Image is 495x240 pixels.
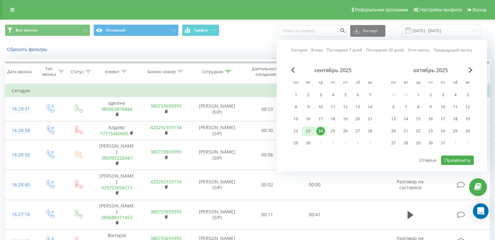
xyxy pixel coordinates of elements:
[244,140,291,170] td: 00:06
[366,103,374,111] div: 14
[292,103,300,111] div: 8
[101,184,132,191] a: 420722654213
[290,67,376,73] div: сентябрь 2025
[426,115,435,123] div: 16
[292,115,300,123] div: 15
[355,7,408,12] span: Реферальная программа
[191,97,244,121] td: [PERSON_NAME] (SIP)
[12,208,29,221] div: 16:27:16
[93,24,179,36] button: Основной
[451,127,460,135] div: 25
[12,179,29,191] div: 16:28:45
[328,78,338,88] abbr: четверг
[329,127,337,135] div: 25
[92,121,141,140] td: Алдияр
[413,78,423,88] abbr: среда
[402,127,410,135] div: 21
[304,103,312,111] div: 9
[463,78,473,88] abbr: воскресенье
[364,114,376,124] div: вс 21 сент. 2025 г.
[244,121,291,140] td: 00:30
[416,155,440,165] button: Отмена
[401,78,411,88] abbr: вторник
[449,126,461,136] div: сб 25 окт. 2025 г.
[400,102,412,112] div: вт 7 окт. 2025 г.
[387,138,400,148] div: пн 27 окт. 2025 г.
[101,106,132,112] a: 380955878884
[397,179,424,191] span: Разговор не состоялся
[304,127,312,135] div: 23
[316,115,325,123] div: 17
[402,139,410,147] div: 28
[311,47,323,53] a: Вчера
[463,127,472,135] div: 26
[291,78,301,88] abbr: понедельник
[414,127,422,135] div: 22
[327,90,339,100] div: чт 4 сент. 2025 г.
[426,78,435,88] abbr: четверг
[414,115,422,123] div: 15
[92,170,141,200] td: [PERSON_NAME]
[150,208,182,215] a: 380733693993
[304,91,312,99] div: 2
[473,203,488,219] div: Open Intercom Messenger
[290,138,302,148] div: пн 29 сент. 2025 г.
[329,103,337,111] div: 11
[302,138,314,148] div: вт 30 сент. 2025 г.
[291,200,338,230] td: 00:41
[353,115,362,123] div: 20
[351,102,364,112] div: сб 13 сент. 2025 г.
[92,140,141,170] td: [PERSON_NAME]
[412,102,424,112] div: ср 8 окт. 2025 г.
[461,102,474,112] div: вс 12 окт. 2025 г.
[302,102,314,112] div: вт 9 сент. 2025 г.
[461,126,474,136] div: вс 26 окт. 2025 г.
[341,115,350,123] div: 19
[292,91,300,99] div: 1
[433,47,472,53] a: Предыдущий месяц
[353,91,362,99] div: 6
[439,139,447,147] div: 31
[290,90,302,100] div: пн 1 сент. 2025 г.
[5,84,490,97] td: Сегодня
[389,78,398,88] abbr: понедельник
[426,139,435,147] div: 30
[461,90,474,100] div: вс 5 окт. 2025 г.
[314,90,327,100] div: ср 3 сент. 2025 г.
[16,28,37,33] span: Все звонки
[341,127,350,135] div: 26
[419,7,462,12] span: Настройки профиля
[439,115,447,123] div: 17
[290,126,302,136] div: пн 22 сент. 2025 г.
[191,121,244,140] td: [PERSON_NAME] (SIP)
[389,139,398,147] div: 27
[191,200,244,230] td: [PERSON_NAME] (SIP)
[329,91,337,99] div: 4
[408,47,430,53] a: Этот месяц
[327,126,339,136] div: чт 25 сент. 2025 г.
[438,78,448,88] abbr: пятница
[327,114,339,124] div: чт 18 сент. 2025 г.
[365,78,375,88] abbr: воскресенье
[150,179,182,185] a: 420292333134
[389,103,398,111] div: 6
[92,97,141,121] td: аделіна
[387,67,474,73] div: октябрь 2025
[244,170,291,200] td: 00:02
[439,103,447,111] div: 10
[366,91,374,99] div: 7
[150,149,182,155] a: 380733693993
[400,114,412,124] div: вт 14 окт. 2025 г.
[150,124,182,130] a: 420292333134
[451,91,460,99] div: 4
[463,115,472,123] div: 19
[424,138,437,148] div: чт 30 окт. 2025 г.
[414,91,422,99] div: 1
[437,90,449,100] div: пт 3 окт. 2025 г.
[150,103,182,109] a: 380733693993
[316,103,325,111] div: 10
[366,127,374,135] div: 28
[473,7,486,12] span: Выход
[351,114,364,124] div: сб 20 сент. 2025 г.
[340,78,350,88] abbr: пятница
